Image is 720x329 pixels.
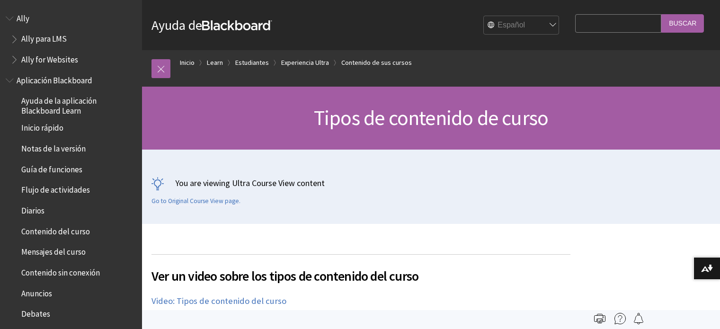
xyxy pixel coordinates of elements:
[21,182,90,195] span: Flujo de actividades
[21,265,100,277] span: Contenido sin conexión
[314,105,548,131] span: Tipos de contenido de curso
[21,93,135,116] span: Ayuda de la aplicación Blackboard Learn
[151,254,570,286] h2: Ver un video sobre los tipos de contenido del curso
[21,31,67,44] span: Ally para LMS
[21,141,86,153] span: Notas de la versión
[151,295,286,307] a: Video: Tipos de contenido del curso
[281,57,329,69] a: Experiencia Ultra
[614,313,626,324] img: More help
[180,57,195,69] a: Inicio
[17,10,29,23] span: Ally
[341,57,412,69] a: Contenido de sus cursos
[17,72,92,85] span: Aplicación Blackboard
[633,313,644,324] img: Follow this page
[6,10,136,68] nav: Book outline for Anthology Ally Help
[21,120,63,133] span: Inicio rápido
[21,285,52,298] span: Anuncios
[207,57,223,69] a: Learn
[202,20,272,30] strong: Blackboard
[484,16,560,35] select: Site Language Selector
[21,306,50,319] span: Debates
[661,14,704,33] input: Buscar
[21,223,90,236] span: Contenido del curso
[151,177,711,189] p: You are viewing Ultra Course View content
[21,244,86,257] span: Mensajes del curso
[21,203,44,215] span: Diarios
[235,57,269,69] a: Estudiantes
[594,313,605,324] img: Print
[151,197,240,205] a: Go to Original Course View page.
[21,52,78,64] span: Ally for Websites
[21,161,82,174] span: Guía de funciones
[151,17,272,34] a: Ayuda deBlackboard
